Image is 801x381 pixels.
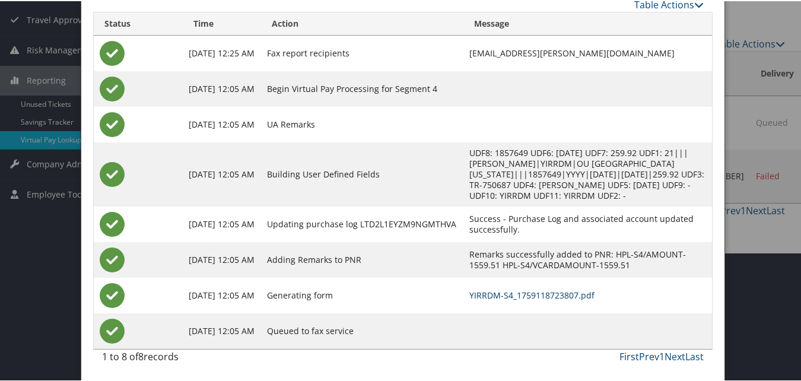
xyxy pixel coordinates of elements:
a: Last [685,349,704,362]
td: [DATE] 12:05 AM [183,106,260,141]
th: Message: activate to sort column ascending [463,11,712,34]
a: First [619,349,639,362]
td: Fax report recipients [261,34,464,70]
td: Updating purchase log LTD2L1EYZM9NGMTHVA [261,205,464,241]
th: Status: activate to sort column ascending [94,11,183,34]
td: Adding Remarks to PNR [261,241,464,277]
td: Begin Virtual Pay Processing for Segment 4 [261,70,464,106]
span: 8 [138,349,144,362]
td: [DATE] 12:25 AM [183,34,260,70]
td: UA Remarks [261,106,464,141]
th: Action: activate to sort column ascending [261,11,464,34]
td: [EMAIL_ADDRESS][PERSON_NAME][DOMAIN_NAME] [463,34,712,70]
a: 1 [659,349,665,362]
td: Generating form [261,277,464,312]
td: [DATE] 12:05 AM [183,241,260,277]
a: Next [665,349,685,362]
th: Time: activate to sort column ascending [183,11,260,34]
a: YIRRDM-S4_1759118723807.pdf [469,288,595,300]
td: [DATE] 12:05 AM [183,205,260,241]
td: [DATE] 12:05 AM [183,70,260,106]
td: Remarks successfully added to PNR: HPL-S4/AMOUNT-1559.51 HPL-S4/VCARDAMOUNT-1559.51 [463,241,712,277]
a: Prev [639,349,659,362]
td: Building User Defined Fields [261,141,464,205]
td: UDF8: 1857649 UDF6: [DATE] UDF7: 259.92 UDF1: 21|||[PERSON_NAME]|YIRRDM|OU [GEOGRAPHIC_DATA][US_S... [463,141,712,205]
td: [DATE] 12:05 AM [183,312,260,348]
td: [DATE] 12:05 AM [183,277,260,312]
td: Success - Purchase Log and associated account updated successfully. [463,205,712,241]
td: Queued to fax service [261,312,464,348]
div: 1 to 8 of records [102,348,239,369]
td: [DATE] 12:05 AM [183,141,260,205]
